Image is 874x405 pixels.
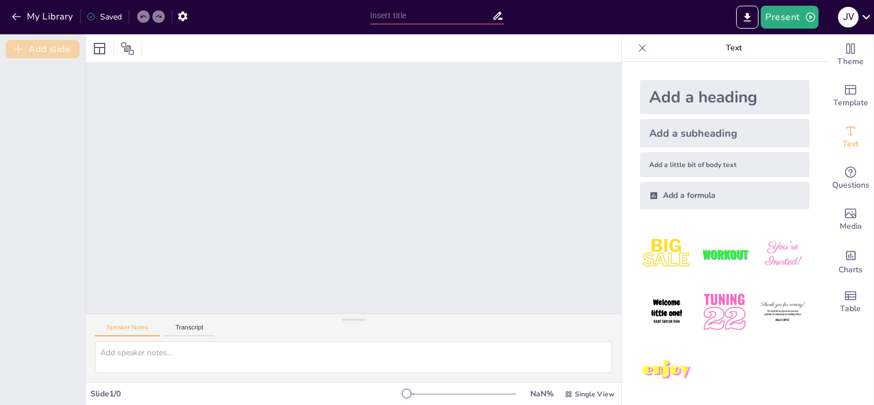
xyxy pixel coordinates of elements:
div: Add text boxes [828,117,873,158]
input: Insert title [370,7,492,24]
img: 4.jpeg [640,285,693,339]
div: Add a subheading [640,119,809,148]
div: Saved [86,11,122,22]
div: NaN % [528,388,555,399]
div: Add charts and graphs [828,240,873,281]
button: Transcript [164,324,215,336]
div: Add a little bit of body text [640,152,809,177]
p: Text [651,34,816,62]
div: Add images, graphics, shapes or video [828,199,873,240]
span: Position [121,42,134,55]
span: Charts [839,264,863,276]
img: 3.jpeg [756,228,809,281]
span: Single View [575,390,614,399]
span: Questions [832,179,869,192]
button: Present [761,6,818,29]
button: Add slide [6,40,80,58]
button: J V [838,6,859,29]
div: Add a table [828,281,873,323]
span: Template [833,97,868,109]
div: Slide 1 / 0 [90,388,407,399]
div: Add a heading [640,80,809,114]
img: 7.jpeg [640,344,693,397]
img: 6.jpeg [756,285,809,339]
div: Get real-time input from your audience [828,158,873,199]
button: Speaker Notes [95,324,160,336]
button: My Library [9,7,78,26]
span: Media [840,220,862,233]
img: 2.jpeg [698,228,751,281]
img: 1.jpeg [640,228,693,281]
span: Table [840,303,861,315]
div: Change the overall theme [828,34,873,76]
div: Add ready made slides [828,76,873,117]
span: Text [843,138,859,150]
span: Theme [837,55,864,68]
img: 5.jpeg [698,285,751,339]
div: Add a formula [640,182,809,209]
button: Export to PowerPoint [736,6,758,29]
div: Layout [90,39,109,58]
div: J V [838,7,859,27]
